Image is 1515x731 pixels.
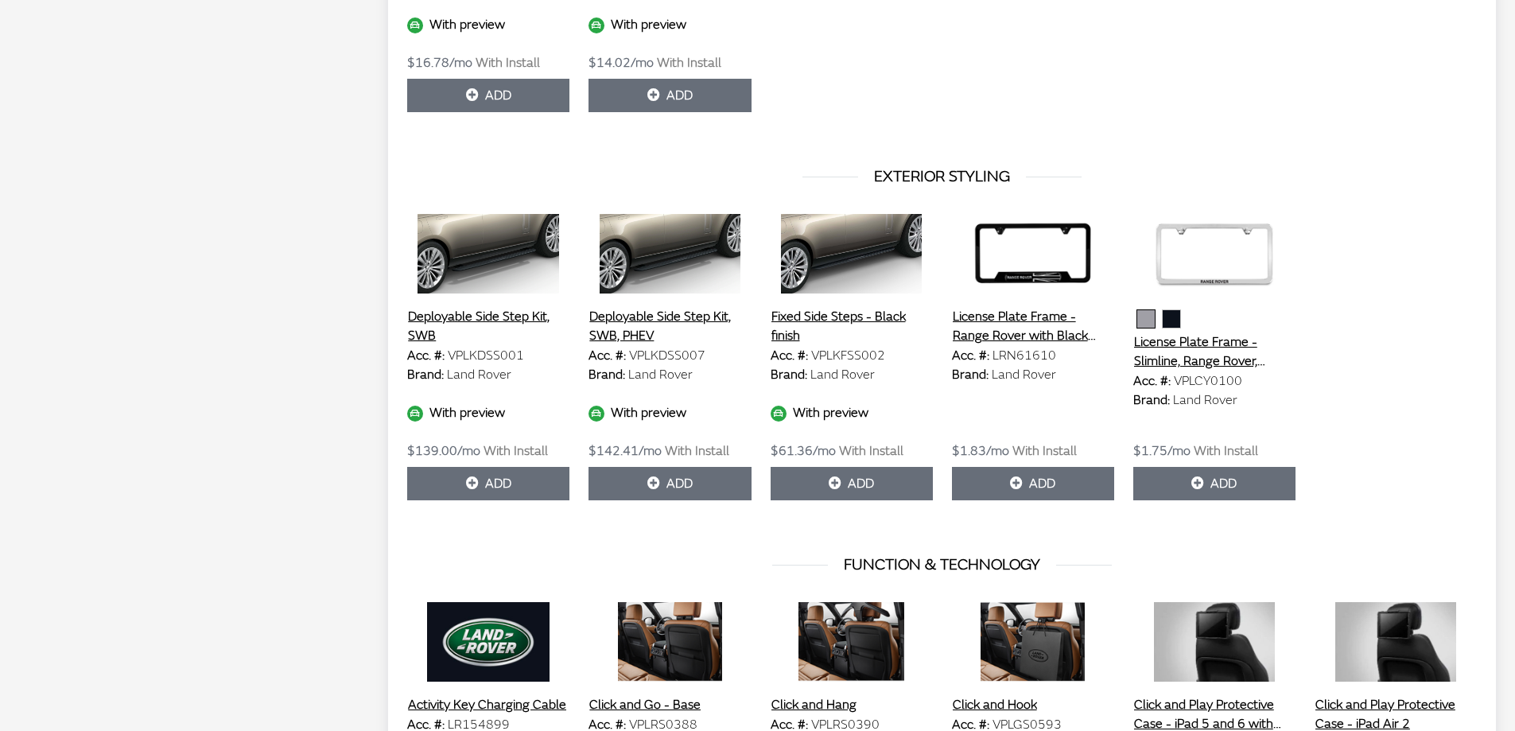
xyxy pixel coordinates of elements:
img: Image for Click and Go - Base [589,602,751,682]
img: Image for Deployable Side Step Kit, SWB, PHEV [589,214,751,294]
span: VPLKDSS001 [448,348,524,364]
label: Brand: [407,365,444,384]
span: LRN61610 [993,348,1056,364]
label: Acc. #: [771,346,808,365]
span: $139.00/mo [407,443,480,459]
label: Brand: [589,365,625,384]
img: Image for License Plate Frame - Range Rover with Black Union Jack, Matte Black finish [952,214,1114,294]
span: Land Rover [628,367,693,383]
img: Image for Click and Hook [952,602,1114,682]
button: Black [1162,309,1181,329]
span: Land Rover [810,367,875,383]
span: With Install [484,443,548,459]
span: With Install [1012,443,1077,459]
img: Image for Click and Hang [771,602,933,682]
span: With Install [657,55,721,71]
button: Add [589,467,751,500]
button: Activity Key Charging Cable [407,694,567,715]
img: Image for Deployable Side Step Kit, SWB [407,214,569,294]
button: Add [1133,467,1296,500]
span: $142.41/mo [589,443,662,459]
span: With Install [839,443,903,459]
span: VPLCY0100 [1174,373,1242,389]
span: $61.36/mo [771,443,836,459]
span: Land Rover [992,367,1056,383]
button: Click and Hook [952,694,1038,715]
span: With Install [476,55,540,71]
span: $14.02/mo [589,55,654,71]
img: Image for Activity Key Charging Cable [407,602,569,682]
span: Land Rover [1173,392,1237,408]
label: Acc. #: [407,346,445,365]
span: Land Rover [447,367,511,383]
div: With preview [589,403,751,422]
span: With Install [665,443,729,459]
label: Acc. #: [589,346,626,365]
h3: FUNCTION & TECHNOLOGY [407,553,1477,577]
button: Chrome [1136,309,1156,329]
label: Brand: [1133,391,1170,410]
button: Add [407,79,569,112]
label: Brand: [771,365,807,384]
button: Add [407,467,569,500]
img: Image for Click and Play Protective Case - iPad 5 and 6 with 9.7&quot; screen [1133,602,1296,682]
div: With preview [407,15,569,34]
button: Add [771,467,933,500]
button: Deployable Side Step Kit, SWB [407,306,569,346]
img: Image for Fixed Side Steps - Black finish [771,214,933,294]
img: Image for License Plate Frame - Slimline, Range Rover, Polished finish [1133,214,1296,294]
button: License Plate Frame - Slimline, Range Rover, Polished finish [1133,332,1296,371]
span: With Install [1194,443,1258,459]
h3: EXTERIOR STYLING [407,165,1477,189]
div: With preview [589,15,751,34]
label: Brand: [952,365,989,384]
span: $1.75/mo [1133,443,1191,459]
button: Deployable Side Step Kit, SWB, PHEV [589,306,751,346]
span: $1.83/mo [952,443,1009,459]
span: VPLKFSS002 [811,348,885,364]
button: License Plate Frame - Range Rover with Black Union Jack, Matte Black finish [952,306,1114,346]
button: Fixed Side Steps - Black finish [771,306,933,346]
button: Click and Hang [771,694,857,715]
label: Acc. #: [952,346,989,365]
div: With preview [771,403,933,422]
img: Image for Click and Play Protective Case - iPad Air 2 [1315,602,1477,682]
div: With preview [407,403,569,422]
button: Click and Go - Base [589,694,701,715]
label: Acc. #: [1133,371,1171,391]
span: VPLKDSS007 [629,348,705,364]
span: $16.78/mo [407,55,472,71]
button: Add [589,79,751,112]
button: Add [952,467,1114,500]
